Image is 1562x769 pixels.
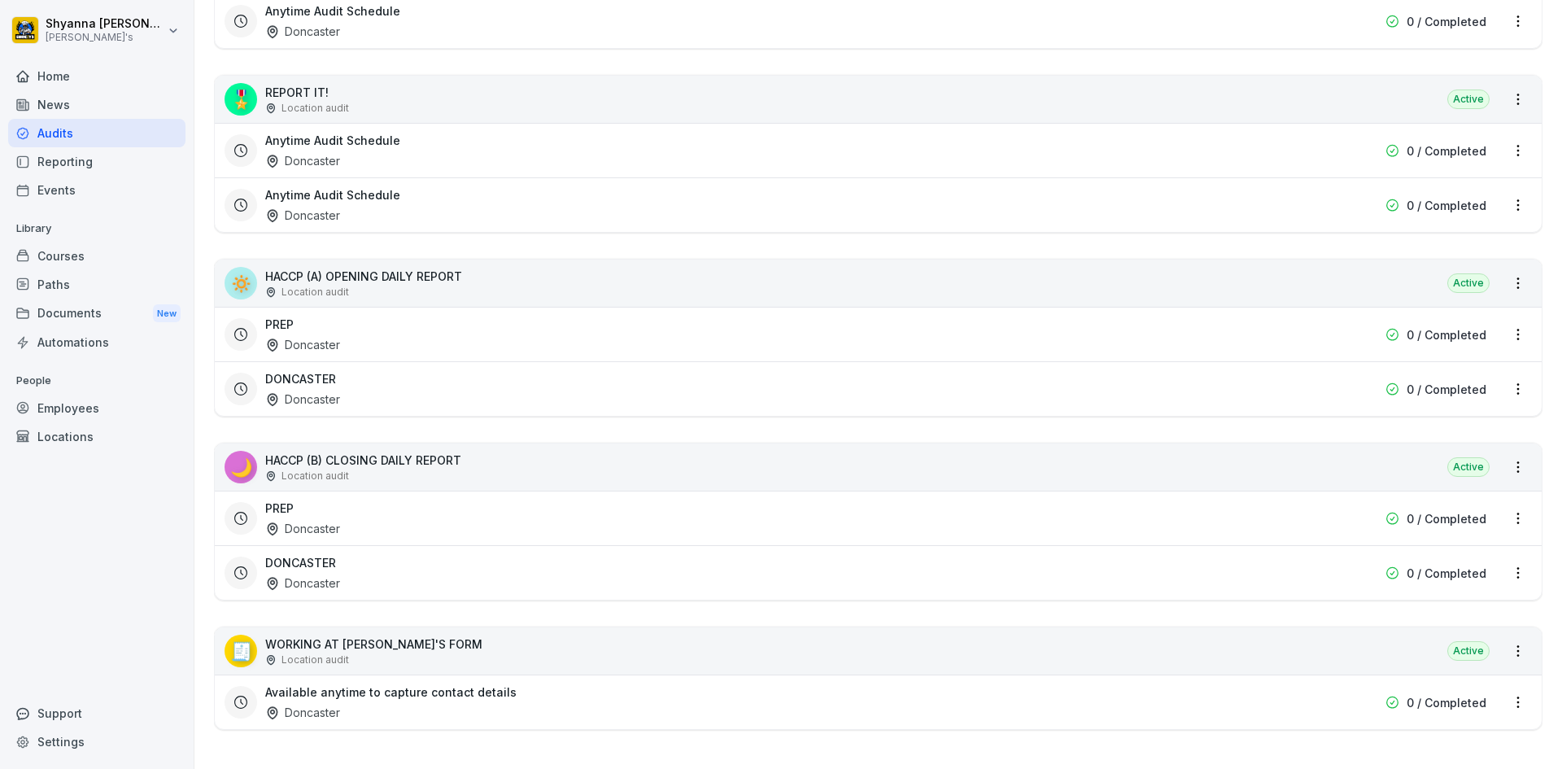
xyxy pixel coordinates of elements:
[1407,197,1486,214] p: 0 / Completed
[153,304,181,323] div: New
[1407,510,1486,527] p: 0 / Completed
[265,132,400,149] h3: Anytime Audit Schedule
[1407,326,1486,343] p: 0 / Completed
[1407,381,1486,398] p: 0 / Completed
[265,684,517,701] h3: Available anytime to capture contact details
[265,636,482,653] p: WORKING AT [PERSON_NAME]'S FORM
[8,422,185,451] a: Locations
[281,285,349,299] p: Location audit
[265,391,340,408] div: Doncaster
[265,268,462,285] p: HACCP (A) OPENING DAILY REPORT
[1407,565,1486,582] p: 0 / Completed
[265,336,340,353] div: Doncaster
[8,242,185,270] a: Courses
[8,394,185,422] a: Employees
[1407,694,1486,711] p: 0 / Completed
[225,267,257,299] div: 🔅
[8,90,185,119] a: News
[281,653,349,667] p: Location audit
[225,83,257,116] div: 🎖️
[1407,13,1486,30] p: 0 / Completed
[8,216,185,242] p: Library
[1447,457,1490,477] div: Active
[8,176,185,204] a: Events
[265,500,294,517] h3: PREP
[1447,641,1490,661] div: Active
[46,17,164,31] p: Shyanna [PERSON_NAME]
[265,186,400,203] h3: Anytime Audit Schedule
[265,370,336,387] h3: DONCASTER
[265,152,340,169] div: Doncaster
[265,575,340,592] div: Doncaster
[8,727,185,756] a: Settings
[8,328,185,356] a: Automations
[46,32,164,43] p: [PERSON_NAME]'s
[265,452,461,469] p: HACCP (B) CLOSING DAILY REPORT
[265,2,400,20] h3: Anytime Audit Schedule
[8,699,185,727] div: Support
[265,316,294,333] h3: PREP
[8,62,185,90] a: Home
[1447,273,1490,293] div: Active
[1447,90,1490,109] div: Active
[265,207,340,224] div: Doncaster
[1407,142,1486,159] p: 0 / Completed
[265,704,340,721] div: Doncaster
[8,147,185,176] a: Reporting
[8,299,185,329] div: Documents
[265,520,340,537] div: Doncaster
[281,469,349,483] p: Location audit
[8,270,185,299] a: Paths
[225,635,257,667] div: 🧾
[8,299,185,329] a: DocumentsNew
[265,84,349,101] p: REPORT IT!
[265,23,340,40] div: Doncaster
[281,101,349,116] p: Location audit
[8,119,185,147] a: Audits
[265,554,336,571] h3: DONCASTER
[8,368,185,394] p: People
[225,451,257,483] div: 🌙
